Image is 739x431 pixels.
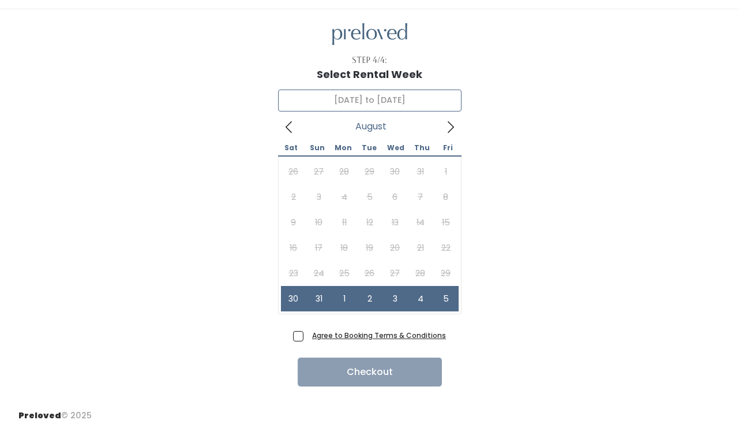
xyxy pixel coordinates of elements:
span: August 30, 2025 [281,286,306,311]
span: Sat [278,144,304,151]
span: September 3, 2025 [382,286,408,311]
h1: Select Rental Week [317,69,422,80]
span: August [355,124,387,129]
span: September 1, 2025 [332,286,357,311]
span: Wed [382,144,408,151]
a: Agree to Booking Terms & Conditions [312,330,446,340]
span: Thu [409,144,435,151]
span: Preloved [18,410,61,421]
span: September 4, 2025 [408,286,433,311]
div: Step 4/4: [352,54,387,66]
span: September 5, 2025 [433,286,459,311]
button: Checkout [298,358,442,387]
div: © 2025 [18,400,92,422]
span: Sun [304,144,330,151]
span: Mon [330,144,356,151]
span: Fri [435,144,461,151]
img: preloved logo [332,23,407,46]
input: Select week [278,90,462,112]
span: Tue [357,144,382,151]
span: September 2, 2025 [357,286,382,311]
span: August 31, 2025 [306,286,332,311]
